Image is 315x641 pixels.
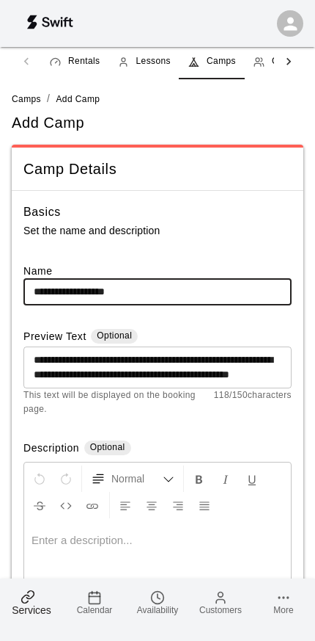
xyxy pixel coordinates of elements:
[23,159,292,179] span: Camp Details
[113,492,138,518] button: Left Align
[23,264,292,278] label: Name
[166,492,190,518] button: Right Align
[240,466,264,492] button: Format Underline
[199,605,242,615] span: Customers
[53,492,78,518] button: Insert Code
[12,91,303,107] nav: breadcrumb
[77,605,113,615] span: Calendar
[90,442,125,452] span: Optional
[12,113,84,133] h5: Add Camp
[139,492,164,518] button: Center Align
[189,579,252,626] a: Customers
[80,492,105,518] button: Insert Link
[214,388,292,418] span: 118 / 150 characters
[27,492,52,518] button: Format Strikethrough
[23,388,214,418] span: This text will be displayed on the booking page.
[63,579,126,626] a: Calendar
[252,579,315,626] a: More
[97,330,132,341] span: Optional
[207,54,236,69] span: Camps
[213,466,238,492] button: Format Italics
[111,471,163,486] span: Normal
[12,93,41,104] a: Camps
[23,441,79,457] label: Description
[23,329,86,346] label: Preview Text
[12,604,51,616] span: Services
[41,44,274,79] div: navigation tabs
[23,203,61,222] h6: Basics
[136,54,171,69] span: Lessons
[187,466,212,492] button: Format Bold
[273,605,293,615] span: More
[23,222,292,240] p: Set the name and description
[12,94,41,104] span: Camps
[272,54,305,69] span: Classes
[47,91,50,106] li: /
[192,492,217,518] button: Justify Align
[53,466,78,492] button: Redo
[126,579,189,626] a: Availability
[85,466,180,492] button: Formatting Options
[27,466,52,492] button: Undo
[56,94,100,104] span: Add Camp
[137,605,178,615] span: Availability
[68,54,100,69] span: Rentals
